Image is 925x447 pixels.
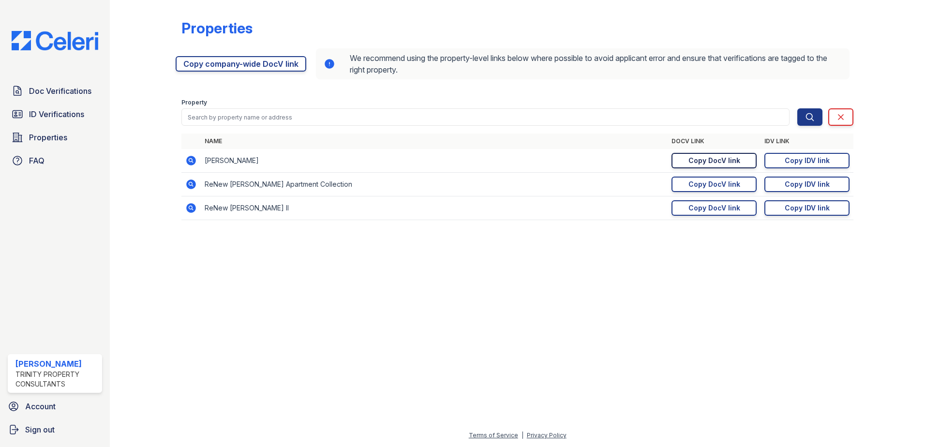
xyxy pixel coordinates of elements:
div: [PERSON_NAME] [15,358,98,370]
span: Properties [29,132,67,143]
a: Terms of Service [469,432,518,439]
span: ID Verifications [29,108,84,120]
div: Properties [181,19,253,37]
div: | [522,432,523,439]
a: Copy DocV link [671,177,757,192]
div: Copy DocV link [688,179,740,189]
a: FAQ [8,151,102,170]
a: Properties [8,128,102,147]
td: ReNew [PERSON_NAME] Apartment Collection [201,173,668,196]
th: Name [201,134,668,149]
div: Copy IDV link [785,203,830,213]
a: Copy company-wide DocV link [176,56,306,72]
label: Property [181,99,207,106]
td: [PERSON_NAME] [201,149,668,173]
a: Copy DocV link [671,153,757,168]
span: Sign out [25,424,55,435]
div: Copy IDV link [785,156,830,165]
td: ReNew [PERSON_NAME] II [201,196,668,220]
a: Copy DocV link [671,200,757,216]
input: Search by property name or address [181,108,790,126]
a: Doc Verifications [8,81,102,101]
span: Account [25,401,56,412]
span: Doc Verifications [29,85,91,97]
a: Privacy Policy [527,432,567,439]
a: ID Verifications [8,104,102,124]
a: Copy IDV link [764,177,850,192]
div: Trinity Property Consultants [15,370,98,389]
span: FAQ [29,155,45,166]
th: IDV Link [761,134,853,149]
div: Copy DocV link [688,203,740,213]
div: Copy IDV link [785,179,830,189]
a: Copy IDV link [764,200,850,216]
a: Account [4,397,106,416]
th: DocV Link [668,134,761,149]
div: Copy DocV link [688,156,740,165]
div: We recommend using the property-level links below where possible to avoid applicant error and ens... [316,48,850,79]
a: Copy IDV link [764,153,850,168]
img: CE_Logo_Blue-a8612792a0a2168367f1c8372b55b34899dd931a85d93a1a3d3e32e68fde9ad4.png [4,31,106,50]
a: Sign out [4,420,106,439]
